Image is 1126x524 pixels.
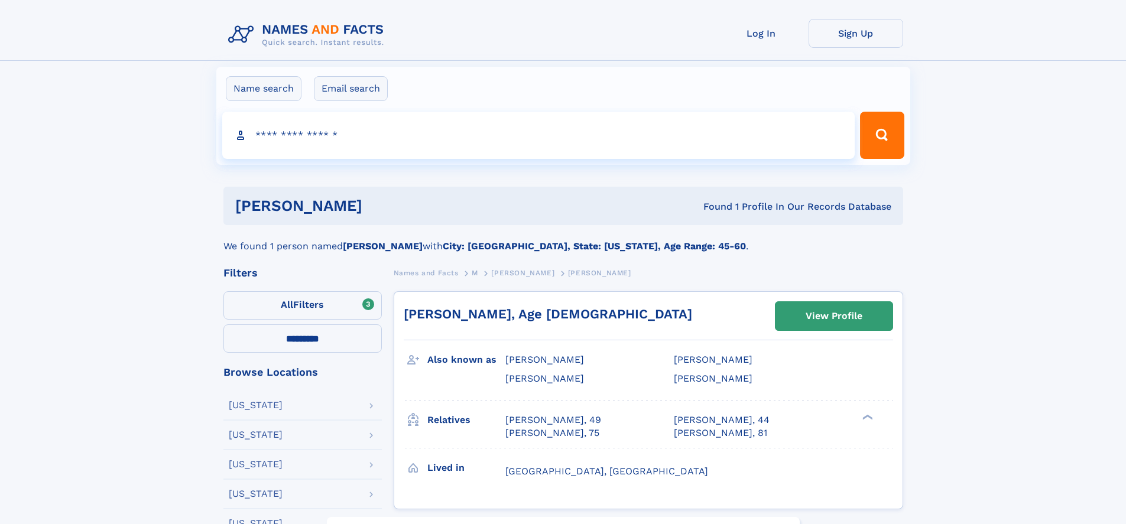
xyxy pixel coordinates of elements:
[229,401,283,410] div: [US_STATE]
[281,299,293,310] span: All
[505,373,584,384] span: [PERSON_NAME]
[394,265,459,280] a: Names and Facts
[775,302,893,330] a: View Profile
[223,19,394,51] img: Logo Names and Facts
[223,225,903,253] div: We found 1 person named with .
[674,414,770,427] a: [PERSON_NAME], 44
[443,240,746,252] b: City: [GEOGRAPHIC_DATA], State: [US_STATE], Age Range: 45-60
[491,265,554,280] a: [PERSON_NAME]
[505,466,708,477] span: [GEOGRAPHIC_DATA], [GEOGRAPHIC_DATA]
[314,76,388,101] label: Email search
[223,291,382,320] label: Filters
[809,19,903,48] a: Sign Up
[714,19,809,48] a: Log In
[674,427,767,440] a: [PERSON_NAME], 81
[222,112,855,159] input: search input
[223,367,382,377] div: Browse Locations
[343,240,423,252] b: [PERSON_NAME]
[229,489,283,499] div: [US_STATE]
[472,265,478,280] a: M
[806,302,862,330] div: View Profile
[505,354,584,365] span: [PERSON_NAME]
[533,200,891,213] div: Found 1 Profile In Our Records Database
[491,269,554,277] span: [PERSON_NAME]
[235,198,533,213] h1: [PERSON_NAME]
[226,76,301,101] label: Name search
[229,460,283,469] div: [US_STATE]
[427,410,505,430] h3: Relatives
[860,112,904,159] button: Search Button
[568,269,631,277] span: [PERSON_NAME]
[427,458,505,478] h3: Lived in
[674,354,752,365] span: [PERSON_NAME]
[229,430,283,440] div: [US_STATE]
[674,373,752,384] span: [PERSON_NAME]
[505,427,599,440] a: [PERSON_NAME], 75
[505,414,601,427] a: [PERSON_NAME], 49
[859,413,874,421] div: ❯
[404,307,692,321] a: [PERSON_NAME], Age [DEMOGRAPHIC_DATA]
[223,268,382,278] div: Filters
[472,269,478,277] span: M
[427,350,505,370] h3: Also known as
